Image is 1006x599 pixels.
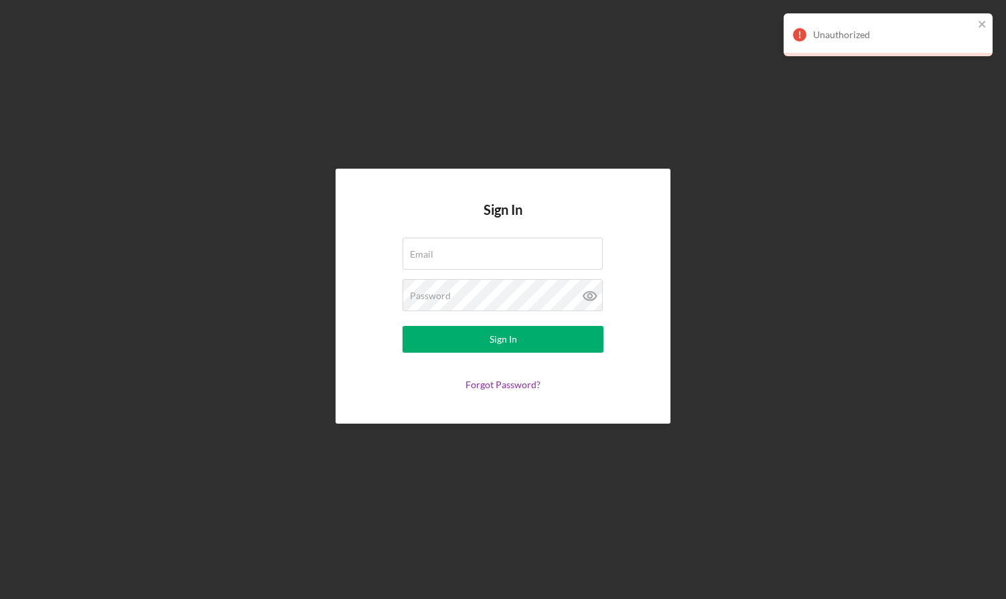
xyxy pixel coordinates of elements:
[465,379,541,390] a: Forgot Password?
[410,249,433,260] label: Email
[978,19,987,31] button: close
[490,326,517,353] div: Sign In
[484,202,522,238] h4: Sign In
[403,326,603,353] button: Sign In
[813,29,974,40] div: Unauthorized
[410,290,451,301] label: Password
